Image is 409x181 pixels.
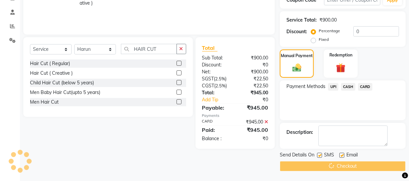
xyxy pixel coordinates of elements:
[30,70,73,77] div: Hair Cut ( Creative )
[202,76,214,82] span: SGST
[286,17,317,24] div: Service Total:
[235,54,273,61] div: ₹900.00
[241,96,273,103] div: ₹0
[215,76,225,81] span: 2.5%
[30,60,70,67] div: Hair Cut ( Regular)
[235,82,273,89] div: ₹22.50
[281,53,313,59] label: Manual Payment
[216,83,226,88] span: 2.5%
[235,104,273,112] div: ₹945.00
[235,119,273,126] div: ₹945.00
[319,28,340,34] label: Percentage
[197,104,235,112] div: Payable:
[346,151,358,160] span: Email
[30,79,94,86] div: Child Hair Cut (below 5 years)
[202,45,217,51] span: Total
[286,28,307,35] div: Discount:
[197,68,235,75] div: Net:
[235,75,273,82] div: ₹22.50
[197,61,235,68] div: Discount:
[329,52,352,58] label: Redemption
[197,82,235,89] div: ( )
[202,83,214,89] span: CGST
[235,61,273,68] div: ₹0
[202,113,268,119] div: Payments
[324,151,334,160] span: SMS
[235,126,273,134] div: ₹945.00
[197,126,235,134] div: Paid:
[286,83,325,90] span: Payment Methods
[197,96,241,103] a: Add Tip
[341,83,355,91] span: CASH
[286,129,313,136] div: Description:
[290,63,304,73] img: _cash.svg
[121,44,177,54] input: Search or Scan
[358,83,372,91] span: CARD
[197,89,235,96] div: Total:
[30,99,59,106] div: Men Hair Cut
[319,37,329,43] label: Fixed
[328,83,338,91] span: UPI
[235,135,273,142] div: ₹0
[319,17,337,24] div: ₹900.00
[280,151,314,160] span: Send Details On
[235,89,273,96] div: ₹945.00
[197,75,235,82] div: ( )
[30,89,100,96] div: Men Baby Hair Cut(upto 5 years)
[197,54,235,61] div: Sub Total:
[197,119,235,126] div: CARD
[235,68,273,75] div: ₹900.00
[197,135,235,142] div: Balance :
[333,62,348,74] img: _gift.svg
